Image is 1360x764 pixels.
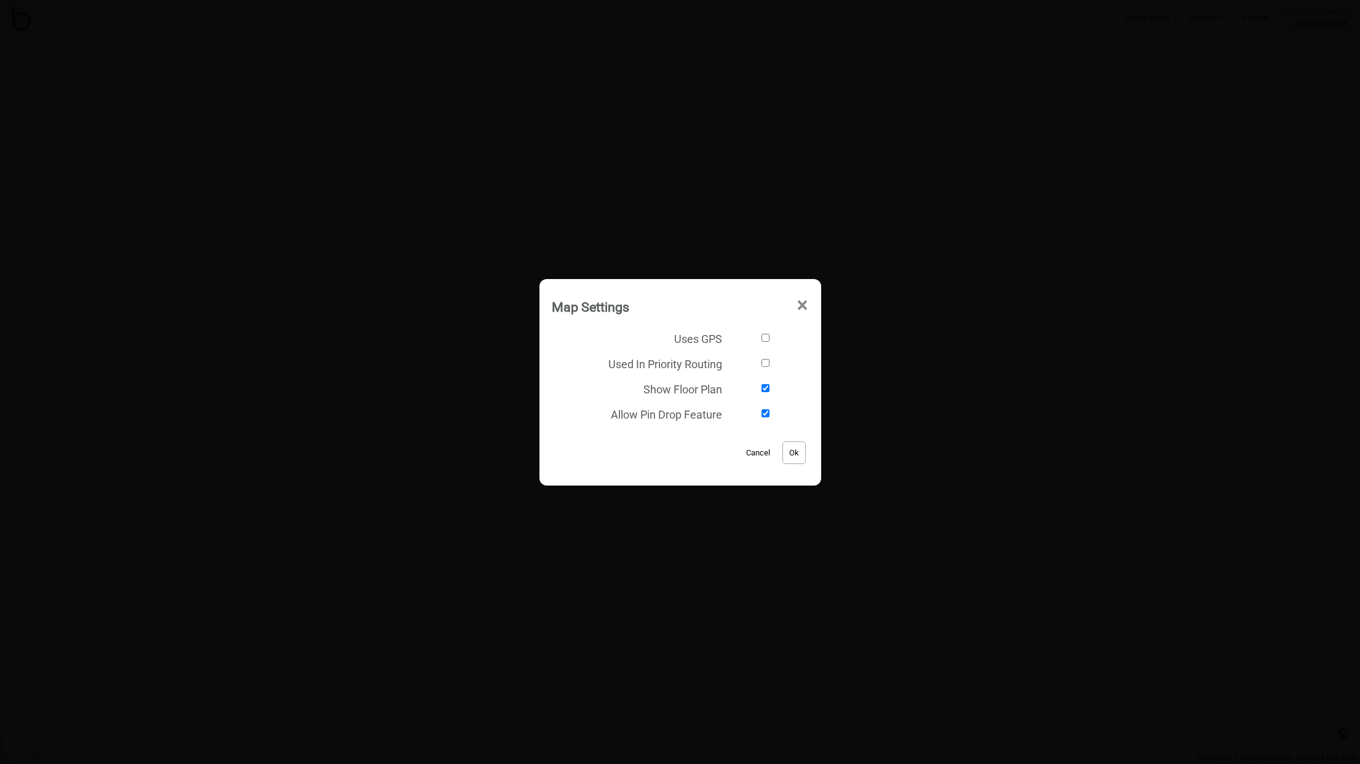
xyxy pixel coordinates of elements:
[552,376,723,401] span: Show Floor Plan
[728,409,803,417] input: Allow Pin Drop Feature
[552,401,723,426] span: Allow Pin Drop Feature
[796,285,809,326] span: ×
[728,359,803,367] input: Used In Priority Routing
[552,294,629,320] div: Map Settings
[552,350,723,376] span: Used In Priority Routing
[728,384,803,392] input: Show Floor Plan
[552,325,723,350] span: Uses GPS
[740,441,776,464] button: Cancel
[782,441,806,464] button: Ok
[728,334,803,342] input: Uses GPS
